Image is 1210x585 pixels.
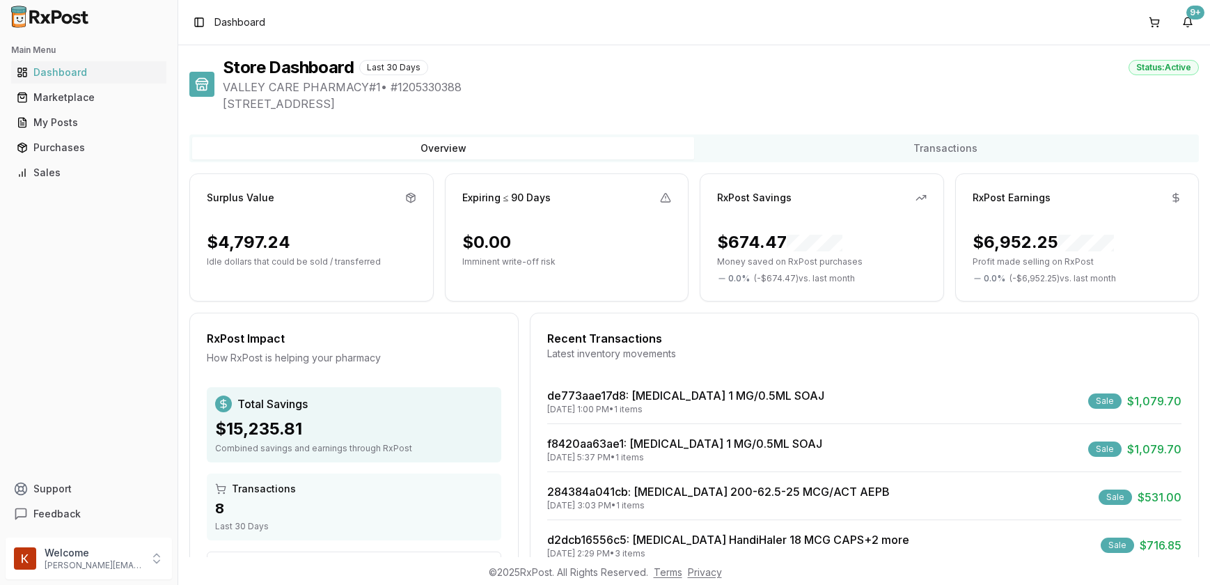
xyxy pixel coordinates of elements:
div: $4,797.24 [207,231,290,253]
div: Sales [17,166,161,180]
div: [DATE] 2:29 PM • 3 items [547,548,909,559]
div: [DATE] 5:37 PM • 1 items [547,452,822,463]
p: [PERSON_NAME][EMAIL_ADDRESS][DOMAIN_NAME] [45,560,141,571]
div: 9+ [1186,6,1204,19]
p: Profit made selling on RxPost [973,256,1182,267]
a: 284384a041cb: [MEDICAL_DATA] 200-62.5-25 MCG/ACT AEPB [547,485,890,499]
div: Status: Active [1129,60,1199,75]
button: Dashboard [6,61,172,84]
div: Sale [1101,538,1134,553]
span: $1,079.70 [1127,393,1181,409]
div: Expiring ≤ 90 Days [462,191,551,205]
button: Sales [6,162,172,184]
a: Purchases [11,135,166,160]
div: RxPost Savings [717,191,792,205]
div: $6,952.25 [973,231,1114,253]
div: $0.00 [462,231,511,253]
a: Dashboard [11,60,166,85]
button: Marketplace [6,86,172,109]
span: Dashboard [214,15,265,29]
span: 0.0 % [728,273,750,284]
div: Sale [1099,490,1132,505]
div: Surplus Value [207,191,274,205]
span: VALLEY CARE PHARMACY#1 • # 1205330388 [223,79,1199,95]
a: My Posts [11,110,166,135]
div: Marketplace [17,91,161,104]
p: Money saved on RxPost purchases [717,256,927,267]
img: User avatar [14,547,36,570]
h2: Main Menu [11,45,166,56]
button: Support [6,476,172,501]
div: RxPost Earnings [973,191,1051,205]
a: f8420aa63ae1: [MEDICAL_DATA] 1 MG/0.5ML SOAJ [547,437,822,451]
div: Sale [1088,393,1122,409]
div: $674.47 [717,231,842,253]
p: Imminent write-off risk [462,256,672,267]
span: Feedback [33,507,81,521]
button: Overview [192,137,694,159]
a: Terms [654,566,682,578]
div: [DATE] 3:03 PM • 1 items [547,500,890,511]
span: ( - $6,952.25 ) vs. last month [1009,273,1116,284]
iframe: Intercom live chat [1163,538,1196,571]
a: d2dcb16556c5: [MEDICAL_DATA] HandiHaler 18 MCG CAPS+2 more [547,533,909,547]
a: Sales [11,160,166,185]
div: Last 30 Days [215,521,493,532]
span: $716.85 [1140,537,1181,554]
div: Last 30 Days [359,60,428,75]
span: ( - $674.47 ) vs. last month [754,273,855,284]
p: Idle dollars that could be sold / transferred [207,256,416,267]
img: RxPost Logo [6,6,95,28]
span: Total Savings [237,396,308,412]
button: Transactions [694,137,1196,159]
div: My Posts [17,116,161,130]
span: 0.0 % [984,273,1005,284]
div: Dashboard [17,65,161,79]
button: Purchases [6,136,172,159]
button: 9+ [1177,11,1199,33]
nav: breadcrumb [214,15,265,29]
span: Transactions [232,482,296,496]
div: How RxPost is helping your pharmacy [207,351,501,365]
a: Privacy [688,566,722,578]
span: [STREET_ADDRESS] [223,95,1199,112]
button: Feedback [6,501,172,526]
a: Marketplace [11,85,166,110]
a: de773aae17d8: [MEDICAL_DATA] 1 MG/0.5ML SOAJ [547,389,824,403]
div: [DATE] 1:00 PM • 1 items [547,404,824,415]
button: My Posts [6,111,172,134]
div: Purchases [17,141,161,155]
div: RxPost Impact [207,330,501,347]
div: Sale [1088,442,1122,457]
div: $15,235.81 [215,418,493,440]
div: Latest inventory movements [547,347,1181,361]
div: 8 [215,499,493,518]
div: Combined savings and earnings through RxPost [215,443,493,454]
div: Recent Transactions [547,330,1181,347]
p: Welcome [45,546,141,560]
span: $531.00 [1138,489,1181,506]
span: $1,079.70 [1127,441,1181,458]
h1: Store Dashboard [223,56,354,79]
